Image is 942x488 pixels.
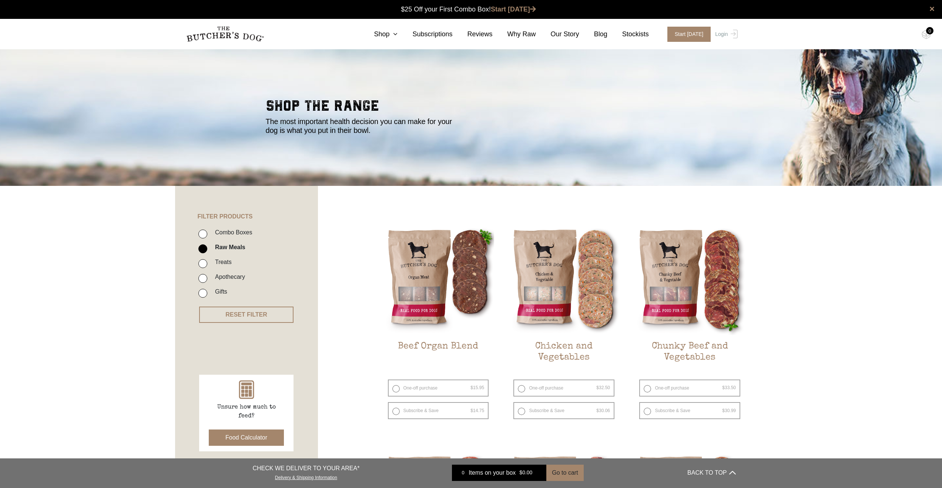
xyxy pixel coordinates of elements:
bdi: 30.06 [596,408,610,413]
a: Shop [359,29,398,39]
label: One-off purchase [388,380,489,397]
img: Chunky Beef and Vegetables [634,223,746,335]
a: Beef Organ BlendBeef Organ Blend [382,223,495,376]
label: Apothecary [211,272,245,282]
bdi: 15.95 [470,385,484,390]
span: $ [722,408,725,413]
a: Chicken and VegetablesChicken and Vegetables [508,223,620,376]
p: Unsure how much to feed? [209,403,284,421]
a: Chunky Beef and VegetablesChunky Beef and Vegetables [634,223,746,376]
img: Chicken and Vegetables [508,223,620,335]
h4: FILTER PRODUCTS [175,186,318,220]
a: Why Raw [493,29,536,39]
bdi: 33.50 [722,385,736,390]
a: Delivery & Shipping Information [275,473,337,480]
a: 0 Items on your box $0.00 [452,465,546,481]
label: Treats [211,257,232,267]
a: Login [713,27,737,42]
p: The most important health decision you can make for your dog is what you put in their bowl. [266,117,462,135]
span: Items on your box [469,468,516,477]
div: 0 [457,469,469,477]
bdi: 32.50 [596,385,610,390]
a: Start [DATE] [491,6,536,13]
a: Our Story [536,29,579,39]
a: Reviews [453,29,493,39]
label: Raw Meals [211,242,245,252]
label: Gifts [211,287,227,297]
a: Start [DATE] [660,27,714,42]
div: 0 [926,27,933,34]
bdi: 14.75 [470,408,484,413]
h2: Chunky Beef and Vegetables [634,341,746,376]
h2: Beef Organ Blend [382,341,495,376]
a: Subscriptions [398,29,452,39]
span: $ [470,385,473,390]
span: Start [DATE] [667,27,711,42]
label: One-off purchase [513,380,614,397]
label: Subscribe & Save [388,402,489,419]
h2: Chicken and Vegetables [508,341,620,376]
a: Blog [579,29,607,39]
p: CHECK WE DELIVER TO YOUR AREA* [252,464,359,473]
span: $ [596,408,599,413]
h2: shop the range [266,98,677,117]
span: $ [470,408,473,413]
span: $ [519,470,522,476]
label: One-off purchase [639,380,740,397]
img: TBD_Cart-Empty.png [922,30,931,39]
bdi: 30.99 [722,408,736,413]
a: close [929,4,935,13]
button: Food Calculator [209,429,284,446]
label: Subscribe & Save [513,402,614,419]
img: Beef Organ Blend [382,223,495,335]
label: Combo Boxes [211,227,252,237]
bdi: 0.00 [519,470,532,476]
span: $ [596,385,599,390]
button: RESET FILTER [199,307,294,323]
button: Go to cart [546,465,583,481]
button: BACK TO TOP [687,464,735,482]
label: Subscribe & Save [639,402,740,419]
a: Stockists [607,29,649,39]
span: $ [722,385,725,390]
